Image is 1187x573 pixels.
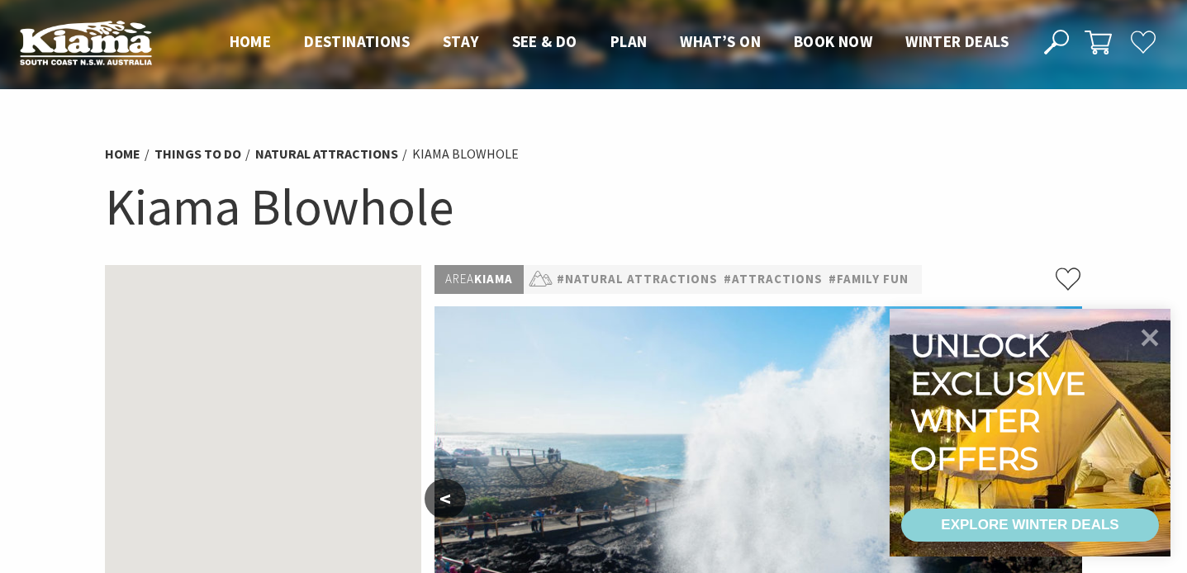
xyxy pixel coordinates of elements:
[724,269,823,290] a: #Attractions
[443,31,479,51] span: Stay
[105,145,140,163] a: Home
[445,271,474,286] span: Area
[829,269,909,290] a: #Family Fun
[557,269,718,290] a: #Natural Attractions
[304,31,410,51] span: Destinations
[794,31,872,51] span: Book now
[412,144,519,165] li: Kiama Blowhole
[105,173,1083,240] h1: Kiama Blowhole
[434,265,524,294] p: Kiama
[255,145,398,163] a: Natural Attractions
[680,31,761,51] span: What’s On
[610,31,648,51] span: Plan
[905,31,1009,51] span: Winter Deals
[230,31,272,51] span: Home
[941,509,1118,542] div: EXPLORE WINTER DEALS
[512,31,577,51] span: See & Do
[213,29,1025,56] nav: Main Menu
[910,327,1093,477] div: Unlock exclusive winter offers
[425,479,466,519] button: <
[901,509,1159,542] a: EXPLORE WINTER DEALS
[154,145,241,163] a: Things To Do
[20,20,152,65] img: Kiama Logo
